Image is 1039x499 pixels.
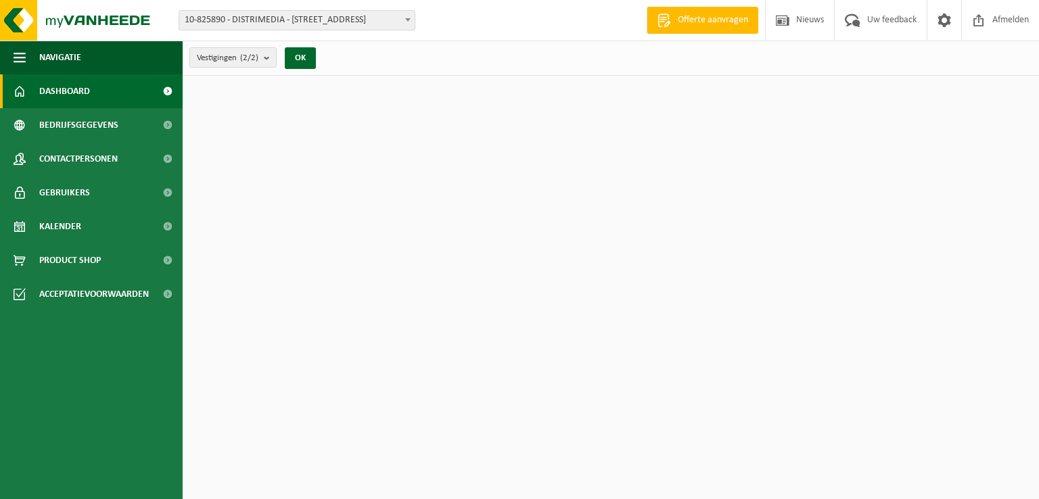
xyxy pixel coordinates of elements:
[39,277,149,311] span: Acceptatievoorwaarden
[39,142,118,176] span: Contactpersonen
[39,176,90,210] span: Gebruikers
[240,53,258,62] count: (2/2)
[285,47,316,69] button: OK
[179,11,415,30] span: 10-825890 - DISTRIMEDIA - 8700 TIELT, MEULEBEEKSESTEENWEG 20
[39,74,90,108] span: Dashboard
[39,41,81,74] span: Navigatie
[189,47,277,68] button: Vestigingen(2/2)
[39,108,118,142] span: Bedrijfsgegevens
[179,10,415,30] span: 10-825890 - DISTRIMEDIA - 8700 TIELT, MEULEBEEKSESTEENWEG 20
[39,243,101,277] span: Product Shop
[647,7,758,34] a: Offerte aanvragen
[197,48,258,68] span: Vestigingen
[39,210,81,243] span: Kalender
[674,14,752,27] span: Offerte aanvragen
